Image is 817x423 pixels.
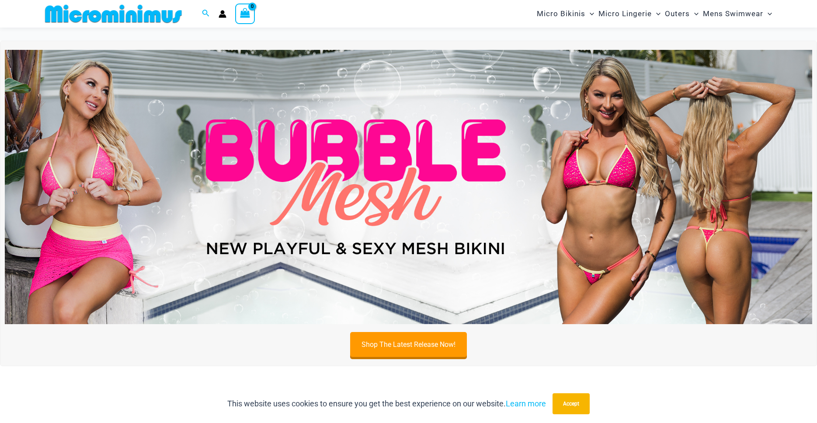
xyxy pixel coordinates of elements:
[202,8,210,19] a: Search icon link
[219,10,226,18] a: Account icon link
[665,3,690,25] span: Outers
[350,332,467,357] a: Shop The Latest Release Now!
[42,4,185,24] img: MM SHOP LOGO FLAT
[235,3,255,24] a: View Shopping Cart, empty
[703,3,763,25] span: Mens Swimwear
[598,3,652,25] span: Micro Lingerie
[535,3,596,25] a: Micro BikinisMenu ToggleMenu Toggle
[596,3,663,25] a: Micro LingerieMenu ToggleMenu Toggle
[763,3,772,25] span: Menu Toggle
[506,399,546,408] a: Learn more
[5,50,812,325] img: Bubble Mesh Highlight Pink
[701,3,774,25] a: Mens SwimwearMenu ToggleMenu Toggle
[585,3,594,25] span: Menu Toggle
[227,397,546,410] p: This website uses cookies to ensure you get the best experience on our website.
[690,3,699,25] span: Menu Toggle
[537,3,585,25] span: Micro Bikinis
[533,1,776,26] nav: Site Navigation
[652,3,661,25] span: Menu Toggle
[663,3,701,25] a: OutersMenu ToggleMenu Toggle
[553,393,590,414] button: Accept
